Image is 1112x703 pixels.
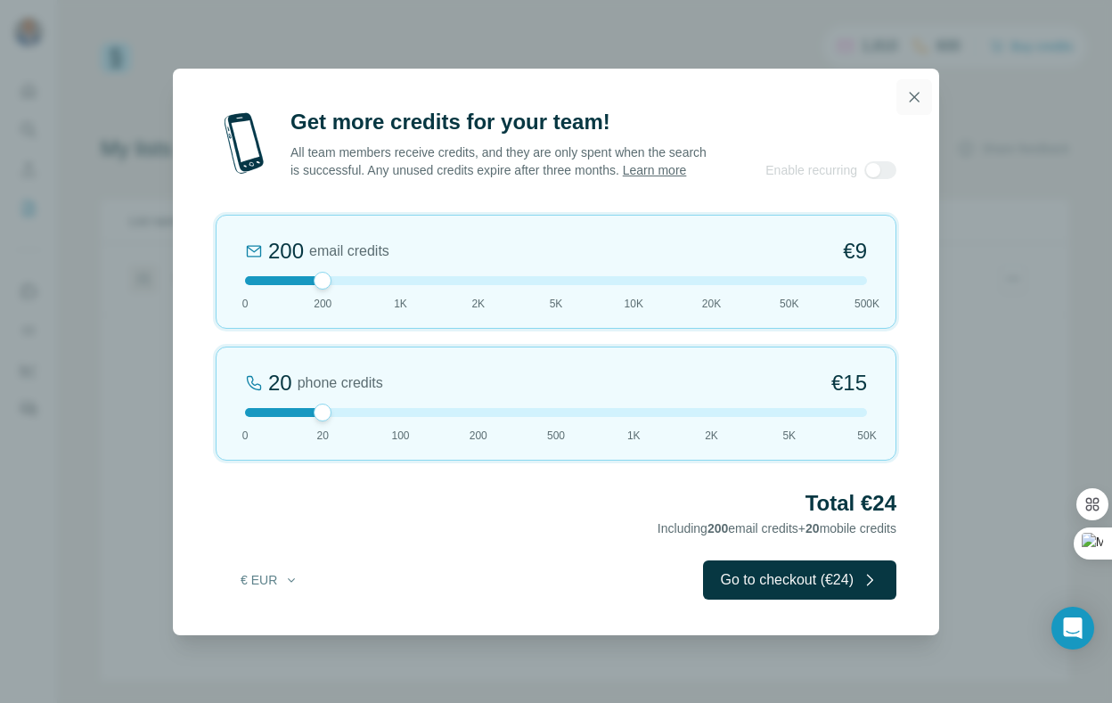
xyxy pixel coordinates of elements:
span: 0 [242,296,249,312]
span: 5K [550,296,563,312]
span: 2K [471,296,485,312]
span: 500K [854,296,879,312]
span: 100 [391,428,409,444]
span: phone credits [298,372,383,394]
span: 20 [317,428,329,444]
img: mobile-phone [216,108,273,179]
span: 10K [625,296,643,312]
span: Including email credits + mobile credits [658,521,896,535]
span: 20 [805,521,820,535]
a: Learn more [623,163,687,177]
span: 500 [547,428,565,444]
span: Enable recurring [765,161,857,179]
span: 2K [705,428,718,444]
span: 1K [394,296,407,312]
span: 5K [782,428,796,444]
span: €9 [843,237,867,266]
div: 200 [268,237,304,266]
span: 50K [780,296,798,312]
span: 200 [470,428,487,444]
div: Open Intercom Messenger [1051,607,1094,650]
button: Go to checkout (€24) [703,560,896,600]
span: 50K [857,428,876,444]
span: 200 [314,296,331,312]
span: 200 [707,521,728,535]
span: 0 [242,428,249,444]
span: 1K [627,428,641,444]
div: 20 [268,369,292,397]
button: € EUR [228,564,311,596]
h2: Total €24 [216,489,896,518]
p: All team members receive credits, and they are only spent when the search is successful. Any unus... [290,143,708,179]
span: email credits [309,241,389,262]
span: €15 [831,369,867,397]
span: 20K [702,296,721,312]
